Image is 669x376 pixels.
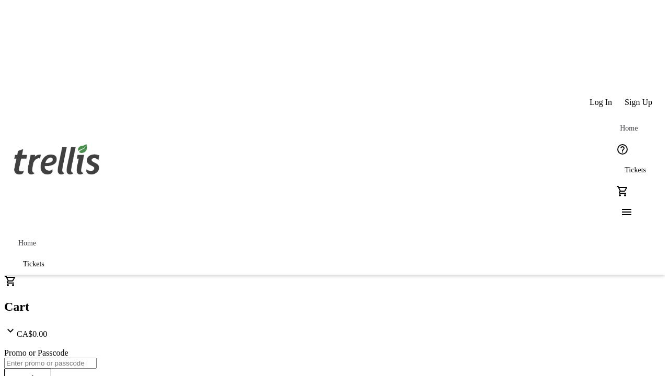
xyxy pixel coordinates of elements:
button: Cart [612,181,633,202]
img: Orient E2E Organization R31EXkmXA9's Logo [10,133,103,185]
span: Home [18,239,36,248]
span: Tickets [625,166,646,174]
span: CA$0.00 [17,330,47,338]
div: CartCA$0.00 [4,275,665,339]
button: Menu [612,202,633,222]
a: Tickets [10,254,57,275]
span: Tickets [23,260,44,268]
span: Home [620,124,638,133]
input: Enter promo or passcode [4,358,97,369]
label: Promo or Passcode [4,348,68,357]
span: Log In [590,98,612,107]
button: Log In [583,92,618,113]
h2: Cart [4,300,665,314]
a: Tickets [612,160,659,181]
button: Help [612,139,633,160]
button: Sign Up [618,92,659,113]
span: Sign Up [625,98,652,107]
a: Home [612,118,645,139]
a: Home [10,233,44,254]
